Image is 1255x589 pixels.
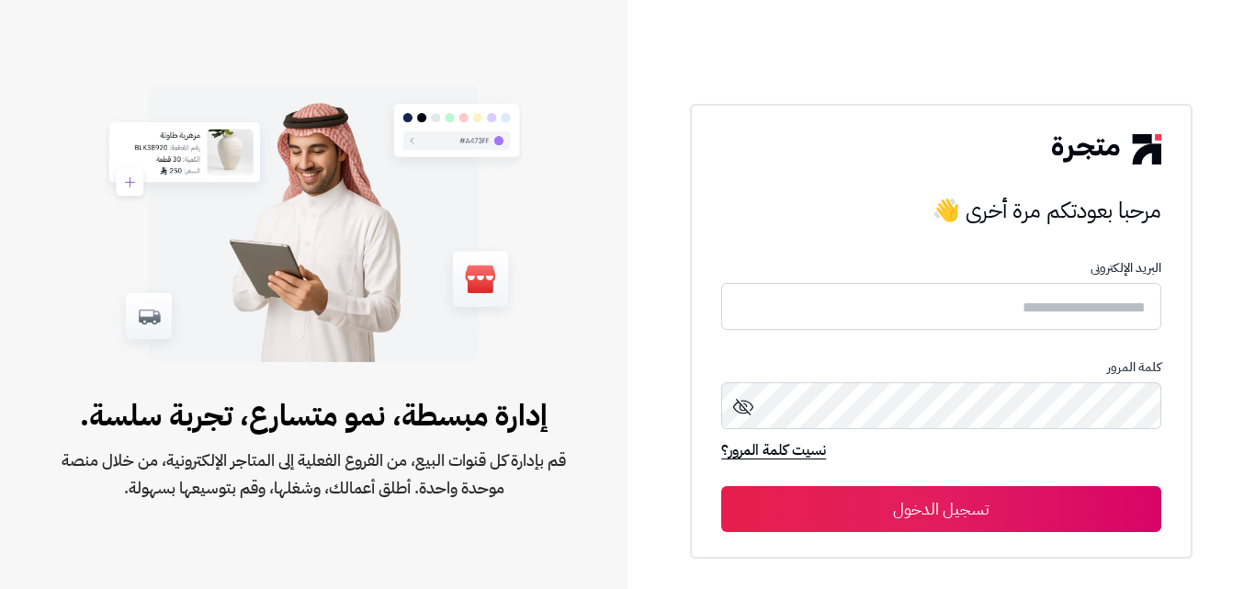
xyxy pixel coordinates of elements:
[721,261,1160,276] p: البريد الإلكترونى
[721,486,1160,532] button: تسجيل الدخول
[59,447,569,502] span: قم بإدارة كل قنوات البيع، من الفروع الفعلية إلى المتاجر الإلكترونية، من خلال منصة موحدة واحدة. أط...
[721,439,826,465] a: نسيت كلمة المرور؟
[721,360,1160,375] p: كلمة المرور
[1052,134,1160,164] img: logo-2.png
[59,393,569,437] span: إدارة مبسطة، نمو متسارع، تجربة سلسة.
[721,192,1160,229] h3: مرحبا بعودتكم مرة أخرى 👋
